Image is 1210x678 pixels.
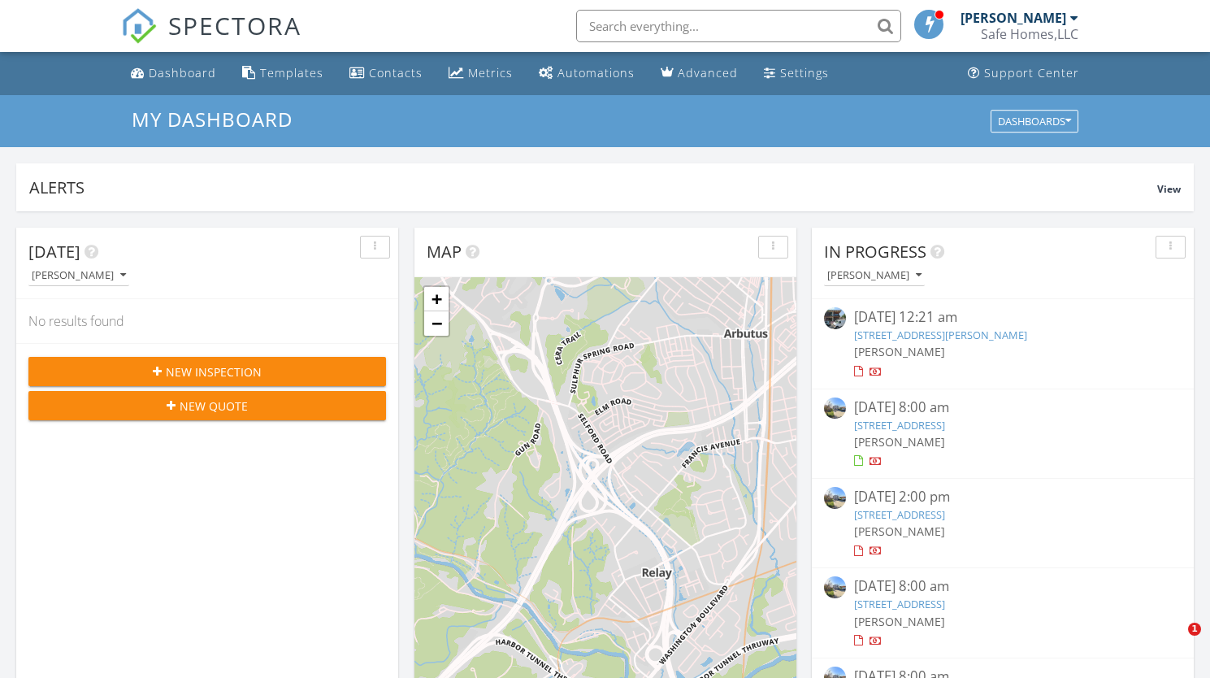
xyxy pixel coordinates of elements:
a: Dashboard [124,59,223,89]
a: Metrics [442,59,519,89]
div: [DATE] 12:21 am [854,307,1152,328]
button: New Quote [28,391,386,420]
span: New Quote [180,398,248,415]
div: No results found [16,299,398,343]
div: Safe Homes,LLC [981,26,1078,42]
span: [PERSON_NAME] [854,524,945,539]
div: [PERSON_NAME] [827,270,922,281]
div: [DATE] 8:00 am [854,398,1152,418]
div: [PERSON_NAME] [32,270,126,281]
img: streetview [824,576,846,598]
div: Dashboard [149,65,216,80]
a: Automations (Basic) [532,59,641,89]
a: Advanced [654,59,744,89]
div: Support Center [984,65,1079,80]
span: In Progress [824,241,926,263]
span: View [1157,182,1181,196]
a: [DATE] 12:21 am [STREET_ADDRESS][PERSON_NAME] [PERSON_NAME] [824,307,1182,380]
div: Automations [557,65,635,80]
a: [STREET_ADDRESS][PERSON_NAME] [854,328,1027,342]
img: streetview [824,398,846,419]
div: Metrics [468,65,513,80]
img: streetview [824,307,846,329]
a: Templates [236,59,330,89]
a: Settings [757,59,835,89]
a: SPECTORA [121,22,301,56]
button: Dashboards [991,110,1078,133]
img: streetview [824,487,846,509]
button: New Inspection [28,357,386,386]
span: Map [427,241,462,263]
div: Alerts [29,176,1157,198]
div: Contacts [369,65,423,80]
span: [PERSON_NAME] [854,614,945,629]
span: [DATE] [28,241,80,263]
a: Zoom out [424,311,449,336]
a: Support Center [961,59,1086,89]
a: [STREET_ADDRESS] [854,507,945,522]
a: [STREET_ADDRESS] [854,418,945,432]
div: [PERSON_NAME] [961,10,1066,26]
a: Zoom in [424,287,449,311]
a: [DATE] 8:00 am [STREET_ADDRESS] [PERSON_NAME] [824,398,1182,470]
iframe: Intercom live chat [1155,623,1194,662]
div: Templates [260,65,323,80]
button: [PERSON_NAME] [824,265,925,287]
span: My Dashboard [132,106,293,133]
a: [STREET_ADDRESS] [854,597,945,611]
div: Settings [780,65,829,80]
span: 1 [1188,623,1201,636]
div: Dashboards [998,115,1071,127]
button: [PERSON_NAME] [28,265,129,287]
span: [PERSON_NAME] [854,344,945,359]
div: Advanced [678,65,738,80]
span: New Inspection [166,363,262,380]
div: [DATE] 8:00 am [854,576,1152,597]
span: [PERSON_NAME] [854,434,945,450]
input: Search everything... [576,10,901,42]
div: [DATE] 2:00 pm [854,487,1152,507]
a: [DATE] 2:00 pm [STREET_ADDRESS] [PERSON_NAME] [824,487,1182,559]
a: Contacts [343,59,429,89]
a: [DATE] 8:00 am [STREET_ADDRESS] [PERSON_NAME] [824,576,1182,649]
span: SPECTORA [168,8,301,42]
img: The Best Home Inspection Software - Spectora [121,8,157,44]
